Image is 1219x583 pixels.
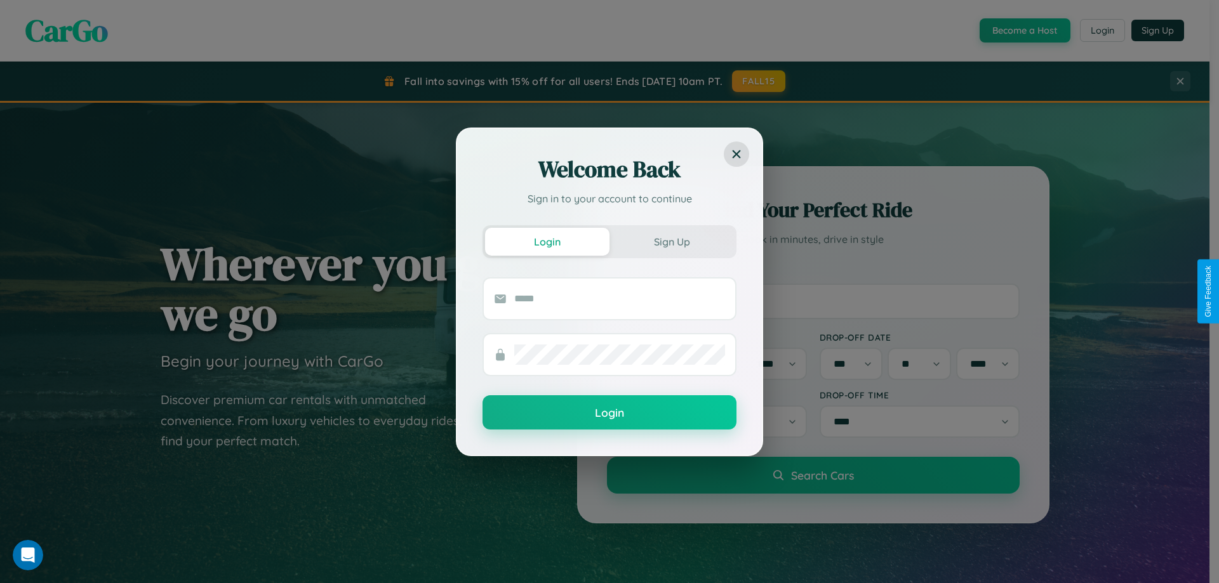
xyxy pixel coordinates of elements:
[483,154,736,185] h2: Welcome Back
[13,540,43,570] iframe: Intercom live chat
[483,395,736,429] button: Login
[609,228,734,256] button: Sign Up
[1204,266,1213,317] div: Give Feedback
[485,228,609,256] button: Login
[483,191,736,206] p: Sign in to your account to continue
